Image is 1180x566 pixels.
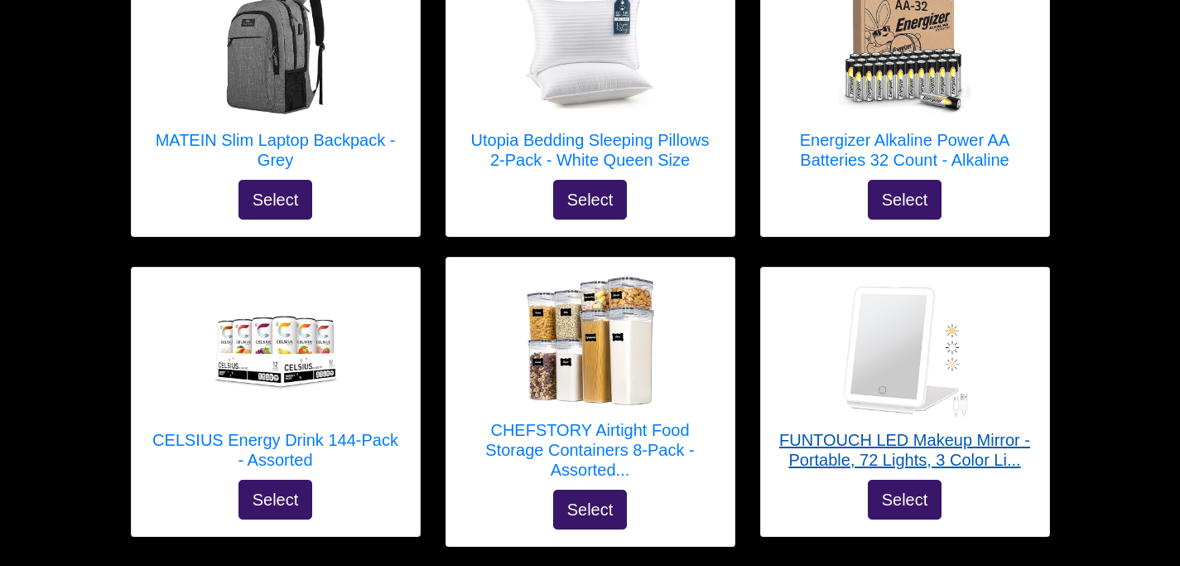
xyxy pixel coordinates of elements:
[868,180,942,220] button: Select
[778,284,1033,480] a: FUNTOUCH LED Makeup Mirror - Portable, 72 Lights, 3 Color Lighting FUNTOUCH LED Makeup Mirror - P...
[524,274,657,407] img: CHEFSTORY Airtight Food Storage Containers 8-Pack - Assorted Sizes
[463,420,718,480] h5: CHEFSTORY Airtight Food Storage Containers 8-Pack - Assorted...
[839,284,971,417] img: FUNTOUCH LED Makeup Mirror - Portable, 72 Lights, 3 Color Lighting
[463,130,718,170] h5: Utopia Bedding Sleeping Pillows 2-Pack - White Queen Size
[463,274,718,490] a: CHEFSTORY Airtight Food Storage Containers 8-Pack - Assorted Sizes CHEFSTORY Airtight Food Storag...
[778,130,1033,170] h5: Energizer Alkaline Power AA Batteries 32 Count - Alkaline
[210,284,342,417] img: CELSIUS Energy Drink 144-Pack - Assorted
[238,480,313,520] button: Select
[148,284,403,480] a: CELSIUS Energy Drink 144-Pack - Assorted CELSIUS Energy Drink 144-Pack - Assorted
[148,430,403,470] h5: CELSIUS Energy Drink 144-Pack - Assorted
[238,180,313,220] button: Select
[553,490,628,530] button: Select
[148,130,403,170] h5: MATEIN Slim Laptop Backpack - Grey
[868,480,942,520] button: Select
[778,430,1033,470] h5: FUNTOUCH LED Makeup Mirror - Portable, 72 Lights, 3 Color Li...
[553,180,628,220] button: Select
